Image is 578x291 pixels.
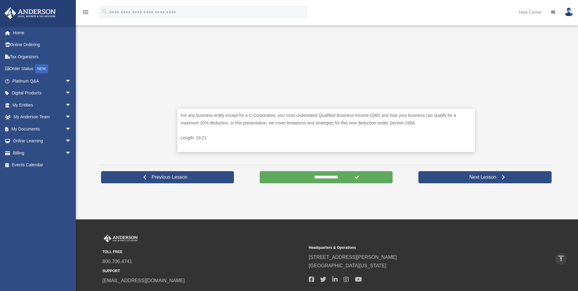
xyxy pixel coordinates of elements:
[181,134,472,142] p: Length: 19:21
[82,8,89,16] i: menu
[103,278,185,283] a: [EMAIL_ADDRESS][DOMAIN_NAME]
[4,159,80,171] a: Events Calendar
[103,249,305,255] small: TOLL FREE
[564,8,573,16] img: User Pic
[4,123,80,135] a: My Documentsarrow_drop_down
[4,51,80,63] a: Tax Organizers
[101,171,234,183] a: Previous Lesson
[4,75,80,87] a: Platinum Q&Aarrow_drop_down
[4,147,80,159] a: Billingarrow_drop_down
[557,255,565,262] i: vertical_align_top
[309,245,511,251] small: Headquarters & Operations
[103,259,132,264] a: 800.706.4741
[181,112,472,127] p: For any business entity except for a C-Corporation, you must understand Qualified Business Income...
[4,135,80,147] a: Online Learningarrow_drop_down
[309,263,387,268] a: [GEOGRAPHIC_DATA][US_STATE]
[65,87,77,100] span: arrow_drop_down
[4,39,80,51] a: Online Ordering
[82,11,89,16] a: menu
[309,255,397,260] a: [STREET_ADDRESS][PERSON_NAME]
[4,63,80,75] a: Order StatusNEW
[4,111,80,123] a: My Anderson Teamarrow_drop_down
[65,123,77,135] span: arrow_drop_down
[101,8,108,15] i: search
[3,7,58,19] img: Anderson Advisors Platinum Portal
[4,99,80,111] a: My Entitiesarrow_drop_down
[65,75,77,87] span: arrow_drop_down
[103,268,305,274] small: SUPPORT
[35,64,48,73] div: NEW
[4,87,80,99] a: Digital Productsarrow_drop_down
[555,252,567,265] a: vertical_align_top
[65,135,77,147] span: arrow_drop_down
[65,99,77,111] span: arrow_drop_down
[4,27,80,39] a: Home
[103,235,139,242] img: Anderson Advisors Platinum Portal
[418,171,552,183] a: Next Lesson
[465,174,501,180] span: Next Lesson
[65,147,77,159] span: arrow_drop_down
[147,174,192,180] span: Previous Lesson
[65,111,77,124] span: arrow_drop_down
